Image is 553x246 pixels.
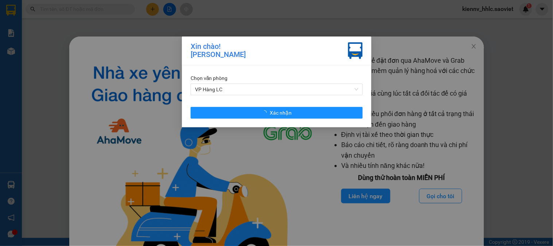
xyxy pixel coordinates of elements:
[195,84,358,95] span: VP Hàng LC
[348,42,363,59] img: vxr-icon
[191,42,246,59] div: Xin chào! [PERSON_NAME]
[270,109,292,117] span: Xác nhận
[191,107,363,119] button: Xác nhận
[191,74,363,82] div: Chọn văn phòng
[262,110,270,115] span: loading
